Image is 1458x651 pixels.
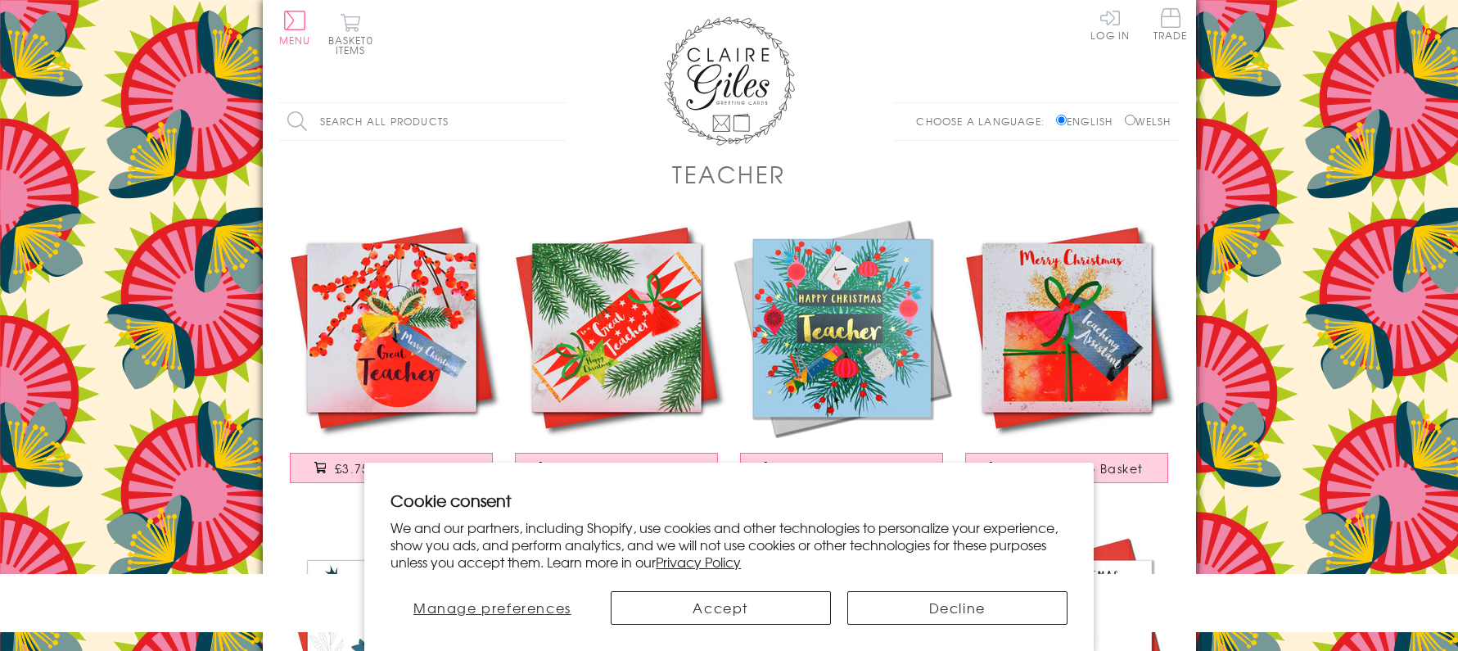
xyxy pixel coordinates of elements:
[916,114,1053,129] p: Choose a language:
[740,453,943,483] button: £3.50 Add to Basket
[504,215,729,441] img: Christmas Card, Cracker, To a Great Teacher, Happy Christmas, Tassel Embellished
[335,460,468,477] span: £3.75 Add to Basket
[656,552,741,572] a: Privacy Policy
[328,13,373,55] button: Basket0 items
[729,215,955,500] a: Christmas Card, Teacher Wreath and Baubles, text foiled in shiny gold £3.50 Add to Basket
[1056,114,1121,129] label: English
[560,460,693,477] span: £3.75 Add to Basket
[1125,114,1171,129] label: Welsh
[279,11,311,45] button: Menu
[965,453,1168,483] button: £3.75 Add to Basket
[515,453,718,483] button: £3.75 Add to Basket
[847,591,1068,625] button: Decline
[955,215,1180,441] img: Christmas Card, Present, Merry Christmas, Teaching Assistant, Tassel Embellished
[279,215,504,441] img: Christmas Card, Bauble and Berries, Great Teacher, Tassel Embellished
[336,33,373,57] span: 0 items
[1153,8,1188,40] span: Trade
[1056,115,1067,125] input: English
[549,103,566,140] input: Search
[785,460,919,477] span: £3.50 Add to Basket
[1090,8,1130,40] a: Log In
[279,103,566,140] input: Search all products
[955,215,1180,500] a: Christmas Card, Present, Merry Christmas, Teaching Assistant, Tassel Embellished £3.75 Add to Basket
[413,598,571,617] span: Manage preferences
[664,16,795,146] img: Claire Giles Greetings Cards
[390,591,594,625] button: Manage preferences
[279,215,504,500] a: Christmas Card, Bauble and Berries, Great Teacher, Tassel Embellished £3.75 Add to Basket
[1125,115,1135,125] input: Welsh
[1153,8,1188,43] a: Trade
[279,33,311,47] span: Menu
[390,519,1068,570] p: We and our partners, including Shopify, use cookies and other technologies to personalize your ex...
[504,215,729,500] a: Christmas Card, Cracker, To a Great Teacher, Happy Christmas, Tassel Embellished £3.75 Add to Basket
[729,215,955,441] img: Christmas Card, Teacher Wreath and Baubles, text foiled in shiny gold
[1010,460,1144,477] span: £3.75 Add to Basket
[290,453,493,483] button: £3.75 Add to Basket
[390,489,1068,512] h2: Cookie consent
[672,157,786,191] h1: Teacher
[611,591,831,625] button: Accept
